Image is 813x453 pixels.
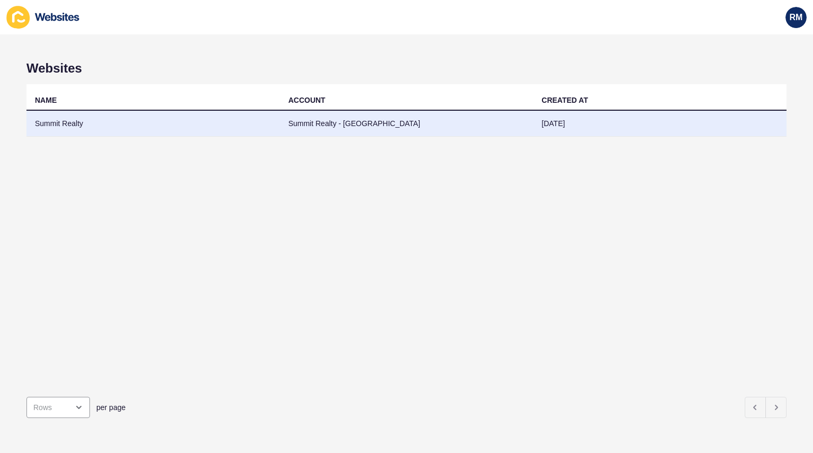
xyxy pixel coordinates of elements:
div: open menu [26,397,90,418]
span: RM [790,12,803,23]
h1: Websites [26,61,787,76]
span: per page [96,402,125,413]
td: Summit Realty - [GEOGRAPHIC_DATA] [280,111,534,137]
td: [DATE] [533,111,787,137]
td: Summit Realty [26,111,280,137]
div: CREATED AT [541,95,588,105]
div: ACCOUNT [288,95,326,105]
div: NAME [35,95,57,105]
